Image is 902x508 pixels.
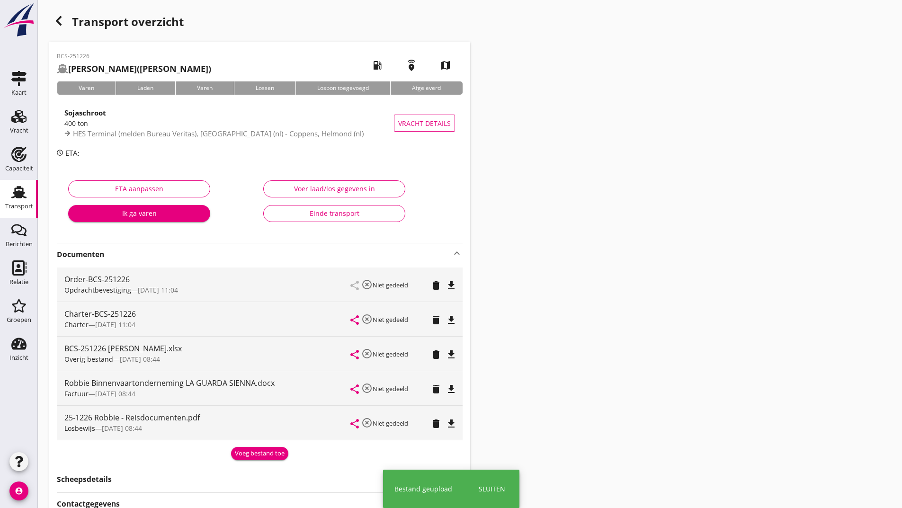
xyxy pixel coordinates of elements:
[64,274,351,285] div: Order-BCS-251226
[451,248,463,259] i: keyboard_arrow_up
[57,62,211,75] h2: ([PERSON_NAME])
[446,383,457,395] i: file_download
[349,314,360,326] i: share
[7,317,31,323] div: Groepen
[390,81,462,95] div: Afgeleverd
[64,308,351,320] div: Charter-BCS-251226
[349,383,360,395] i: share
[76,208,203,218] div: Ik ga varen
[430,418,442,429] i: delete
[263,180,405,197] button: Voer laad/los gegevens in
[64,412,351,423] div: 25-1226 Robbie - Reisdocumenten.pdf
[398,52,425,79] i: emergency_share
[57,474,112,485] strong: Scheepsdetails
[5,203,33,209] div: Transport
[361,313,373,325] i: highlight_off
[446,280,457,291] i: file_download
[479,484,505,494] div: Sluiten
[349,349,360,360] i: share
[64,424,95,433] span: Losbewijs
[95,389,135,398] span: [DATE] 08:44
[231,447,288,460] button: Voeg bestand toe
[373,315,408,324] small: Niet gedeeld
[10,127,28,134] div: Vracht
[9,279,28,285] div: Relatie
[5,165,33,171] div: Capaciteit
[76,184,202,194] div: ETA aanpassen
[95,320,135,329] span: [DATE] 11:04
[373,350,408,358] small: Niet gedeeld
[432,52,459,79] i: map
[361,383,373,394] i: highlight_off
[175,81,234,95] div: Varen
[68,180,210,197] button: ETA aanpassen
[57,52,211,61] p: BCS-251226
[138,285,178,294] span: [DATE] 11:04
[361,417,373,428] i: highlight_off
[11,89,27,96] div: Kaart
[394,484,452,494] div: Bestand geüpload
[64,423,351,433] div: —
[120,355,160,364] span: [DATE] 08:44
[446,314,457,326] i: file_download
[9,481,28,500] i: account_circle
[271,184,397,194] div: Voer laad/los gegevens in
[49,11,470,42] h1: Transport overzicht
[6,241,33,247] div: Berichten
[73,129,364,138] span: HES Terminal (melden Bureau Veritas), [GEOGRAPHIC_DATA] (nl) - Coppens, Helmond (nl)
[373,281,408,289] small: Niet gedeeld
[116,81,175,95] div: Laden
[263,205,405,222] button: Einde transport
[446,349,457,360] i: file_download
[64,320,89,329] span: Charter
[64,343,351,354] div: BCS-251226 [PERSON_NAME].xlsx
[446,418,457,429] i: file_download
[68,205,210,222] button: Ik ga varen
[64,320,351,330] div: —
[349,418,360,429] i: share
[373,419,408,428] small: Niet gedeeld
[476,481,508,497] button: Sluiten
[235,449,285,458] div: Voeg bestand toe
[271,208,397,218] div: Einde transport
[234,81,295,95] div: Lossen
[68,63,137,74] strong: [PERSON_NAME]
[430,314,442,326] i: delete
[9,355,28,361] div: Inzicht
[64,389,351,399] div: —
[64,285,351,295] div: —
[394,115,455,132] button: Vracht details
[364,52,391,79] i: local_gas_station
[64,354,351,364] div: —
[64,377,351,389] div: Robbie Binnenvaartonderneming LA GUARDA SIENNA.docx
[361,348,373,359] i: highlight_off
[361,279,373,290] i: highlight_off
[64,285,131,294] span: Opdrachtbevestiging
[373,384,408,393] small: Niet gedeeld
[64,108,106,117] strong: Sojaschroot
[57,81,116,95] div: Varen
[2,2,36,37] img: logo-small.a267ee39.svg
[102,424,142,433] span: [DATE] 08:44
[64,118,394,128] div: 400 ton
[430,280,442,291] i: delete
[430,383,442,395] i: delete
[64,355,113,364] span: Overig bestand
[57,249,451,260] strong: Documenten
[430,349,442,360] i: delete
[398,118,451,128] span: Vracht details
[64,389,89,398] span: Factuur
[57,102,463,144] a: Sojaschroot400 tonHES Terminal (melden Bureau Veritas), [GEOGRAPHIC_DATA] (nl) - Coppens, Helmond...
[295,81,390,95] div: Losbon toegevoegd
[65,148,80,158] span: ETA:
